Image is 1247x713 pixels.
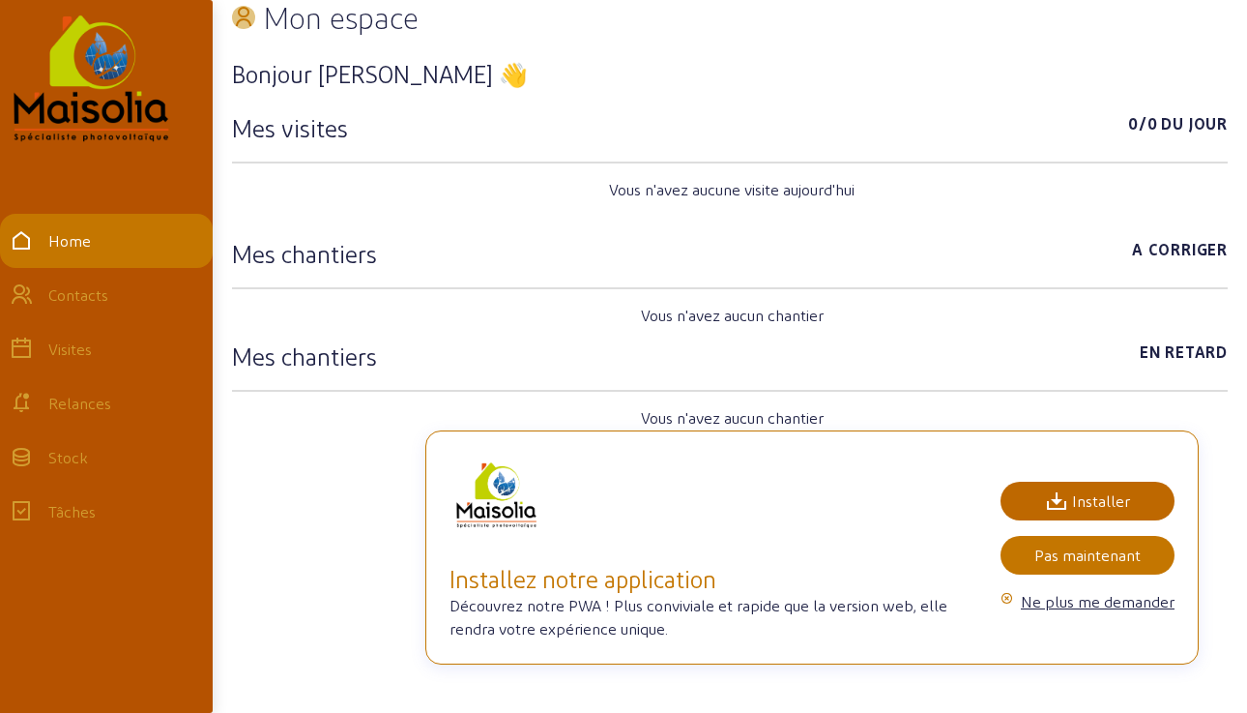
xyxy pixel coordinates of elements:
[449,455,977,640] div: Découvrez notre PWA ! Plus conviviale et rapide que la version web, elle rendra votre expérience ...
[1128,112,1157,143] span: 0/0
[1132,238,1228,269] span: A corriger
[232,58,1228,89] h3: Bonjour [PERSON_NAME] 👋
[1021,590,1174,613] div: Ne plus me demander
[232,238,377,269] h3: Mes chantiers
[48,338,92,361] div: Visites
[1140,341,1228,371] span: En retard
[1045,490,1130,513] div: Installer
[48,392,111,415] div: Relances
[609,178,855,201] span: Vous n'avez aucune visite aujourd'hui
[1161,112,1228,143] span: Du jour
[449,563,977,594] h3: Installez notre application
[232,341,377,371] h3: Mes chantiers
[1000,536,1174,575] button: Pas maintenant
[48,446,88,469] div: Stock
[48,500,96,523] div: Tâches
[641,304,824,327] span: Vous n'avez aucun chantier
[48,229,91,253] div: Home
[232,112,348,143] h3: Mes visites
[641,406,824,430] span: Vous n'avez aucun chantier
[48,283,108,307] div: Contacts
[1034,544,1141,567] div: Pas maintenant
[1000,482,1174,520] button: Installer
[449,455,544,534] img: logo-oneline-black.png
